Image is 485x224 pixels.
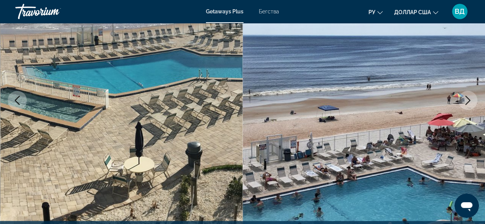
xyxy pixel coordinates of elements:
[15,2,92,21] a: Травориум
[450,3,470,20] button: Меню пользователя
[368,7,383,18] button: Изменить язык
[454,193,479,218] iframe: Кнопка запуска окна обмена сообщениями
[368,9,375,15] font: ру
[458,91,477,110] button: Next image
[394,9,431,15] font: доллар США
[259,8,279,15] a: Бегства
[394,7,438,18] button: Изменить валюту
[206,8,243,15] a: Getaways Plus
[455,7,465,15] font: ВД
[8,91,27,110] button: Previous image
